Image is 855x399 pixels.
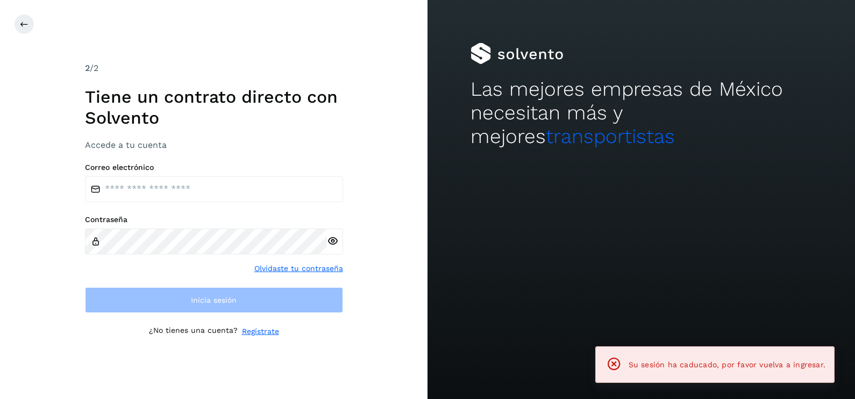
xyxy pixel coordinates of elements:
div: /2 [85,62,343,75]
h3: Accede a tu cuenta [85,140,343,150]
a: Olvidaste tu contraseña [254,263,343,274]
span: Inicia sesión [191,296,237,304]
h1: Tiene un contrato directo con Solvento [85,87,343,128]
label: Correo electrónico [85,163,343,172]
span: transportistas [546,125,675,148]
p: ¿No tienes una cuenta? [149,326,238,337]
h2: Las mejores empresas de México necesitan más y mejores [471,77,813,149]
button: Inicia sesión [85,287,343,313]
span: 2 [85,63,90,73]
span: Su sesión ha caducado, por favor vuelva a ingresar. [629,360,825,369]
a: Regístrate [242,326,279,337]
label: Contraseña [85,215,343,224]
